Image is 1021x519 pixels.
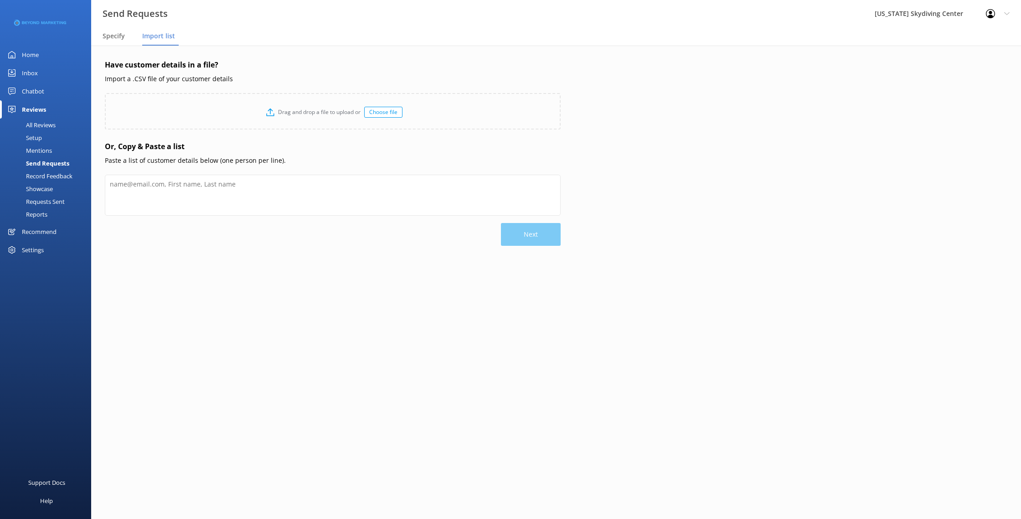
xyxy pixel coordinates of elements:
[364,107,402,118] div: Choose file
[5,131,91,144] a: Setup
[5,182,91,195] a: Showcase
[5,195,91,208] a: Requests Sent
[105,74,561,84] p: Import a .CSV file of your customer details
[5,182,53,195] div: Showcase
[5,131,42,144] div: Setup
[28,473,65,492] div: Support Docs
[14,16,66,31] img: 3-1676954853.png
[40,492,53,510] div: Help
[103,6,168,21] h3: Send Requests
[5,195,65,208] div: Requests Sent
[274,108,364,116] p: Drag and drop a file to upload or
[5,144,91,157] a: Mentions
[22,223,57,241] div: Recommend
[105,156,561,166] p: Paste a list of customer details below (one person per line).
[5,157,91,170] a: Send Requests
[5,157,69,170] div: Send Requests
[5,208,91,221] a: Reports
[22,46,39,64] div: Home
[103,31,125,41] span: Specify
[22,241,44,259] div: Settings
[105,59,561,71] h4: Have customer details in a file?
[5,144,52,157] div: Mentions
[22,100,46,119] div: Reviews
[22,64,38,82] div: Inbox
[5,119,56,131] div: All Reviews
[142,31,175,41] span: Import list
[105,141,561,153] h4: Or, Copy & Paste a list
[5,170,91,182] a: Record Feedback
[5,119,91,131] a: All Reviews
[5,170,72,182] div: Record Feedback
[5,208,47,221] div: Reports
[22,82,44,100] div: Chatbot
